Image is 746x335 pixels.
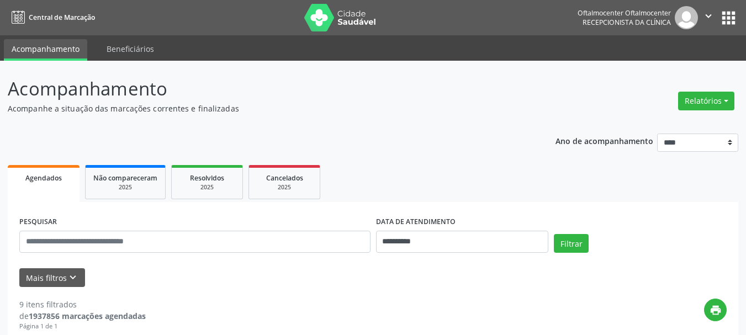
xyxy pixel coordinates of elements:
button: print [704,299,727,321]
button: Mais filtroskeyboard_arrow_down [19,268,85,288]
label: DATA DE ATENDIMENTO [376,214,456,231]
div: de [19,310,146,322]
i: print [710,304,722,316]
label: PESQUISAR [19,214,57,231]
p: Acompanhe a situação das marcações correntes e finalizadas [8,103,519,114]
i:  [702,10,715,22]
strong: 1937856 marcações agendadas [29,311,146,321]
button: Filtrar [554,234,589,253]
button: apps [719,8,738,28]
span: Resolvidos [190,173,224,183]
div: 2025 [257,183,312,192]
div: 2025 [179,183,235,192]
div: Página 1 de 1 [19,322,146,331]
span: Cancelados [266,173,303,183]
div: 2025 [93,183,157,192]
i: keyboard_arrow_down [67,272,79,284]
a: Central de Marcação [8,8,95,26]
div: 9 itens filtrados [19,299,146,310]
a: Acompanhamento [4,39,87,61]
div: Oftalmocenter Oftalmocenter [578,8,671,18]
span: Agendados [25,173,62,183]
button: Relatórios [678,92,734,110]
span: Não compareceram [93,173,157,183]
a: Beneficiários [99,39,162,59]
span: Recepcionista da clínica [583,18,671,27]
span: Central de Marcação [29,13,95,22]
img: img [675,6,698,29]
p: Ano de acompanhamento [555,134,653,147]
p: Acompanhamento [8,75,519,103]
button:  [698,6,719,29]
